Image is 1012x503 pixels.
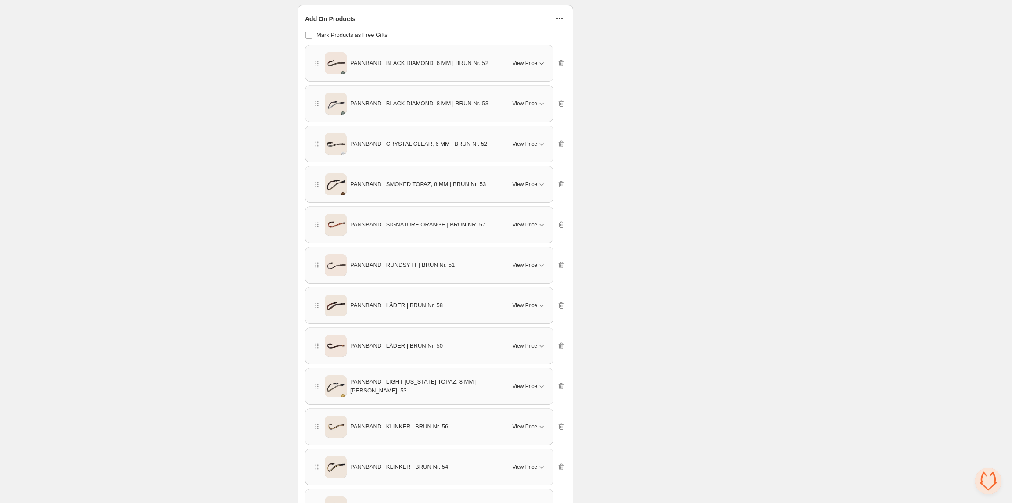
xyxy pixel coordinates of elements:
[513,262,537,269] span: View Price
[513,181,537,188] span: View Price
[325,251,347,279] img: PANNBAND | RUNDSYTT | BRUN Nr. 51
[325,50,347,77] img: PANNBAND | BLACK DIAMOND, 6 MM | BRUN Nr. 52
[350,463,448,471] span: PANNBAND | KLINKER | BRUN Nr. 54
[350,99,488,108] span: PANNBAND | BLACK DIAMOND, 8 MM | BRUN Nr. 53
[513,423,537,430] span: View Price
[513,221,537,228] span: View Price
[507,56,551,70] button: View Price
[350,140,488,148] span: PANNBAND | CRYSTAL CLEAR, 6 MM | BRUN Nr. 52
[350,422,448,431] span: PANNBAND | KLINKER | BRUN Nr. 56
[513,463,537,471] span: View Price
[513,140,537,147] span: View Price
[507,339,551,353] button: View Price
[325,292,347,320] img: PANNBAND | LÄDER | BRUN Nr. 58
[507,420,551,434] button: View Price
[325,90,347,118] img: PANNBAND | BLACK DIAMOND, 8 MM | BRUN Nr. 53
[507,137,551,151] button: View Price
[350,59,488,68] span: PANNBAND | BLACK DIAMOND, 6 MM | BRUN Nr. 52
[350,180,486,189] span: PANNBAND | SMOKED TOPAZ, 8 MM | BRUN Nr. 53
[325,453,347,481] img: PANNBAND | KLINKER | BRUN Nr. 54
[507,298,551,313] button: View Price
[325,332,347,360] img: PANNBAND | LÄDER | BRUN Nr. 50
[316,32,388,38] span: Mark Products as Free Gifts
[350,220,485,229] span: PANNBAND | SIGNATURE ORANGE | BRUN NR. 57
[350,301,443,310] span: PANNBAND | LÄDER | BRUN Nr. 58
[513,342,537,349] span: View Price
[513,383,537,390] span: View Price
[507,97,551,111] button: View Price
[350,377,499,395] span: PANNBAND | LIGHT [US_STATE] TOPAZ, 8 MM | [PERSON_NAME]. 53
[350,341,443,350] span: PANNBAND | LÄDER | BRUN Nr. 50
[507,379,551,393] button: View Price
[350,261,455,269] span: PANNBAND | RUNDSYTT | BRUN Nr. 51
[325,211,347,239] img: PANNBAND | SIGNATURE ORANGE | BRUN NR. 57
[325,413,347,441] img: PANNBAND | KLINKER | BRUN Nr. 56
[325,171,347,198] img: PANNBAND | SMOKED TOPAZ, 8 MM | BRUN Nr. 53
[305,14,355,23] span: Add On Products
[507,460,551,474] button: View Price
[513,302,537,309] span: View Price
[513,100,537,107] span: View Price
[975,468,1001,494] a: Открытый чат
[513,60,537,67] span: View Price
[507,218,551,232] button: View Price
[507,177,551,191] button: View Price
[325,130,347,158] img: PANNBAND | CRYSTAL CLEAR, 6 MM | BRUN Nr. 52
[325,373,347,400] img: PANNBAND | LIGHT COLORADO TOPAZ, 8 MM | BRUN Nr. 53
[507,258,551,272] button: View Price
